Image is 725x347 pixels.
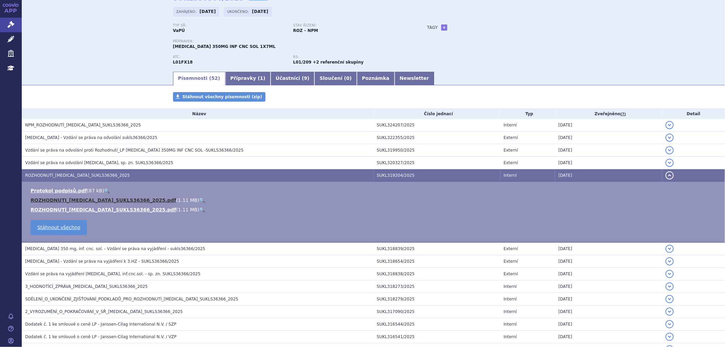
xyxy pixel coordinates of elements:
[666,257,674,265] button: detail
[173,92,266,102] a: Stáhnout všechny písemnosti (zip)
[666,146,674,154] button: detail
[25,322,176,327] span: Dodatek č. 1 ke smlouvě o ceně LP - Janssen-Cilag International N.V. / SZP
[504,334,517,339] span: Interní
[395,72,434,85] a: Newsletter
[555,268,662,280] td: [DATE]
[31,187,718,194] li: ( )
[314,72,357,85] a: Sloučení (0)
[374,144,500,157] td: SUKL319950/2025
[504,297,517,301] span: Interní
[374,306,500,318] td: SUKL317090/2025
[104,188,110,193] a: 🔍
[374,119,500,132] td: SUKL324207/2025
[25,123,141,127] span: NPM_ROZHODNUTÍ_RYBREVANT_SUKLS36366_2025
[25,309,183,314] span: 2_VYROZUMĚNÍ_O_POKRAČOVÁNÍ_V_SŘ_RYBREVANT_SUKLS36366_2025
[374,157,500,169] td: SUKL320327/2025
[666,270,674,278] button: detail
[200,9,216,14] strong: [DATE]
[504,148,518,153] span: Externí
[374,268,500,280] td: SUKL318838/2025
[504,309,517,314] span: Interní
[555,157,662,169] td: [DATE]
[25,297,238,301] span: SDĚLENÍ_O_UKONČENÍ_ZJIŠŤOVÁNÍ_PODKLADŮ_PRO_ROZHODNUTÍ_RYBREVANT_SUKLS36366_2025
[504,272,518,276] span: Externí
[374,109,500,119] th: Číslo jednací
[31,206,718,213] li: ( )
[504,135,518,140] span: Externí
[555,109,662,119] th: Zveřejněno
[31,220,87,235] a: Stáhnout všechno
[252,9,268,14] strong: [DATE]
[666,159,674,167] button: detail
[178,207,197,212] span: 1.11 MB
[374,169,500,182] td: SUKL319204/2025
[374,280,500,293] td: SUKL318273/2025
[374,255,500,268] td: SUKL318654/2025
[304,75,307,81] span: 9
[25,284,148,289] span: 3_HODNOTÍCÍ_ZPRÁVA_RYBREVANT_SUKLS36366_2025
[441,24,447,31] a: +
[293,28,318,33] strong: ROZ – NPM
[346,75,350,81] span: 0
[374,132,500,144] td: SUKL322355/2025
[662,109,725,119] th: Detail
[293,55,407,59] p: RS:
[555,280,662,293] td: [DATE]
[555,119,662,132] td: [DATE]
[31,197,718,204] li: ( )
[504,246,518,251] span: Externí
[25,272,201,276] span: Vzdání se práva na vyjádření RYBREVANT, inf.cnc.sol. - sp. zn. SUKLS36366/2025
[25,148,243,153] span: Vzdání se práva na odvolání proti Rozhodnutí_LP RYBREVANT 350MG INF CNC SOL -SUKLS36366/2025
[504,284,517,289] span: Interní
[666,295,674,303] button: detail
[374,318,500,331] td: SUKL316544/2025
[199,207,205,212] a: 🔍
[427,23,438,32] h3: Tagy
[176,9,198,14] span: Zahájeno:
[173,60,193,65] strong: AMIVANTAMAB
[173,44,276,49] span: [MEDICAL_DATA] 350MG INF CNC SOL 1X7ML
[31,188,87,193] a: Protokol podpisů.pdf
[374,242,500,255] td: SUKL318839/2025
[173,72,225,85] a: Písemnosti (52)
[666,308,674,316] button: detail
[504,259,518,264] span: Externí
[25,246,205,251] span: RYBREVANT 350 mg, inf. cnc. sol. - Vzdání se práva na vyjádření - sukls36366/2025
[666,333,674,341] button: detail
[504,173,517,178] span: Interní
[173,55,287,59] p: ATC:
[199,197,205,203] a: 🔍
[504,123,517,127] span: Interní
[504,160,518,165] span: Externí
[173,39,414,44] p: Přípravek:
[504,322,517,327] span: Interní
[260,75,263,81] span: 1
[313,60,363,65] strong: +2 referenční skupiny
[22,109,374,119] th: Název
[666,121,674,129] button: detail
[555,318,662,331] td: [DATE]
[374,331,500,343] td: SUKL316541/2025
[173,28,185,33] strong: VaPÚ
[374,293,500,306] td: SUKL318279/2025
[666,245,674,253] button: detail
[555,144,662,157] td: [DATE]
[25,173,130,178] span: ROZHODNUTÍ_RYBREVANT_SUKLS36366_2025
[666,134,674,142] button: detail
[25,135,157,140] span: RYBREVANT - Vzdání se práva na odvolání sukls36366/2025
[555,293,662,306] td: [DATE]
[183,94,262,99] span: Stáhnout všechny písemnosti (zip)
[173,23,287,28] p: Typ SŘ:
[89,188,102,193] span: 87 kB
[666,171,674,179] button: detail
[31,207,176,212] a: ROZHODNUTÍ_[MEDICAL_DATA]_SUKLS36366_2025.pdf
[357,72,395,85] a: Poznámka
[211,75,218,81] span: 52
[555,331,662,343] td: [DATE]
[555,132,662,144] td: [DATE]
[293,23,407,28] p: Stav řízení:
[25,160,173,165] span: Vzdání se práva na odvolání RYBREVANT, sp. zn. SUKLS36366/2025
[271,72,314,85] a: Účastníci (9)
[555,255,662,268] td: [DATE]
[666,282,674,291] button: detail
